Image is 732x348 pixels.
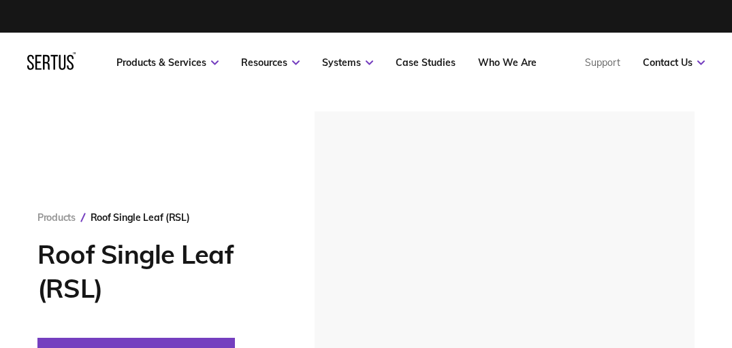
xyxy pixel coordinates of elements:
[322,56,373,69] a: Systems
[478,56,537,69] a: Who We Are
[643,56,705,69] a: Contact Us
[37,211,76,224] a: Products
[116,56,219,69] a: Products & Services
[396,56,456,69] a: Case Studies
[241,56,300,69] a: Resources
[585,56,620,69] a: Support
[37,237,284,305] h1: Roof Single Leaf (RSL)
